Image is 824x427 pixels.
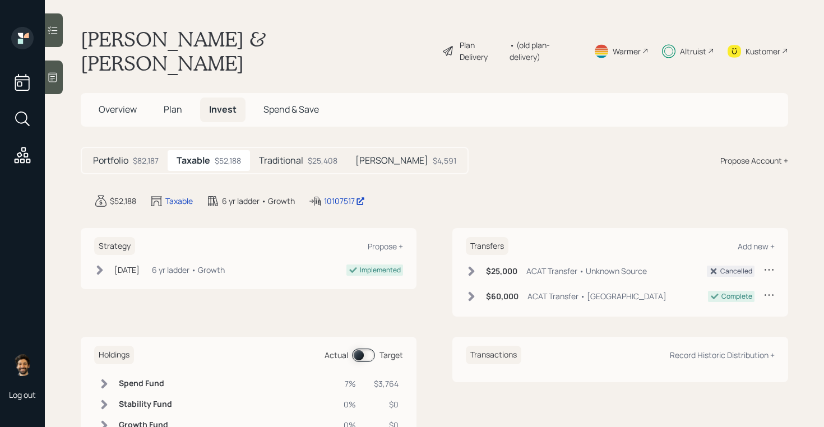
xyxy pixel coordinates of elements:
div: ACAT Transfer • [GEOGRAPHIC_DATA] [527,290,666,302]
div: $82,187 [133,155,159,166]
div: $52,188 [215,155,241,166]
h5: Portfolio [93,155,128,166]
span: Plan [164,103,182,115]
div: Propose Account + [720,155,788,166]
div: 6 yr ladder • Growth [222,195,295,207]
div: 0% [339,398,356,410]
div: $4,591 [433,155,456,166]
div: • (old plan-delivery) [510,39,580,63]
div: Log out [9,389,36,400]
div: ACAT Transfer • Unknown Source [526,265,647,277]
div: Target [379,349,403,361]
div: Altruist [680,45,706,57]
div: Taxable [165,195,193,207]
h6: Strategy [94,237,135,256]
h5: Taxable [177,155,210,166]
span: Invest [209,103,237,115]
div: Add new + [738,241,775,252]
div: $52,188 [110,195,136,207]
h6: Stability Fund [119,400,172,409]
div: Complete [721,291,752,301]
h6: $25,000 [486,267,517,276]
div: Warmer [613,45,641,57]
span: Spend & Save [263,103,319,115]
span: Overview [99,103,137,115]
div: $25,408 [308,155,337,166]
div: $3,764 [369,378,399,389]
div: Implemented [360,265,401,275]
h5: Traditional [259,155,303,166]
h6: $60,000 [486,292,519,301]
div: 10107517 [324,195,365,207]
h6: Holdings [94,346,134,364]
h1: [PERSON_NAME] & [PERSON_NAME] [81,27,433,75]
div: 7% [339,378,356,389]
h6: Spend Fund [119,379,172,388]
div: Propose + [368,241,403,252]
div: Actual [325,349,348,361]
img: eric-schwartz-headshot.png [11,354,34,376]
div: Cancelled [720,266,752,276]
h6: Transfers [466,237,508,256]
div: Record Historic Distribution + [670,350,775,360]
div: Kustomer [746,45,780,57]
div: [DATE] [114,264,140,276]
div: 6 yr ladder • Growth [152,264,225,276]
div: Plan Delivery [460,39,504,63]
h6: Transactions [466,346,521,364]
h5: [PERSON_NAME] [355,155,428,166]
div: $0 [369,398,399,410]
